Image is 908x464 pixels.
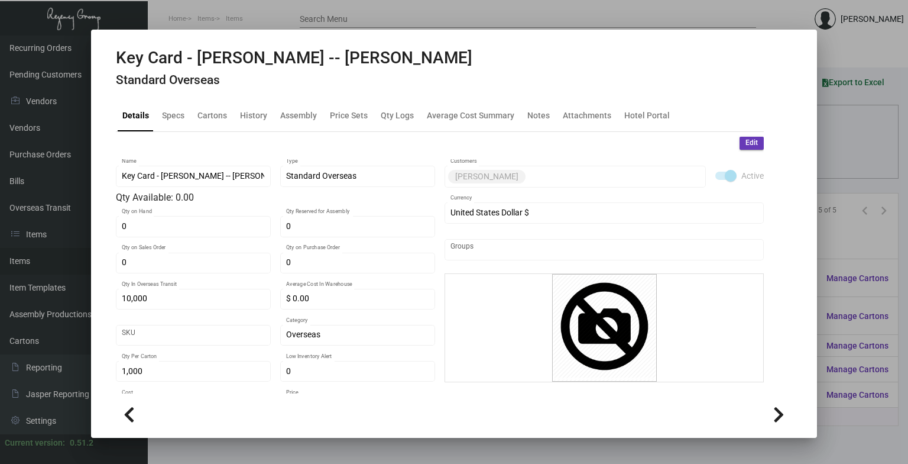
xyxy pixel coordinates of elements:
[70,437,93,449] div: 0.51.2
[624,109,670,121] div: Hotel Portal
[122,109,149,121] div: Details
[116,73,472,88] h4: Standard Overseas
[330,109,368,121] div: Price Sets
[5,437,65,449] div: Current version:
[563,109,611,121] div: Attachments
[450,245,757,254] input: Add new..
[427,109,514,121] div: Average Cost Summary
[240,109,267,121] div: History
[740,137,764,150] button: Edit
[448,170,526,183] mat-chip: [PERSON_NAME]
[381,109,414,121] div: Qty Logs
[116,191,435,205] div: Qty Available: 0.00
[280,109,317,121] div: Assembly
[745,138,758,148] span: Edit
[528,172,699,181] input: Add new..
[741,169,764,183] span: Active
[116,48,472,68] h2: Key Card - [PERSON_NAME] -- [PERSON_NAME]
[162,109,184,121] div: Specs
[197,109,227,121] div: Cartons
[527,109,550,121] div: Notes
